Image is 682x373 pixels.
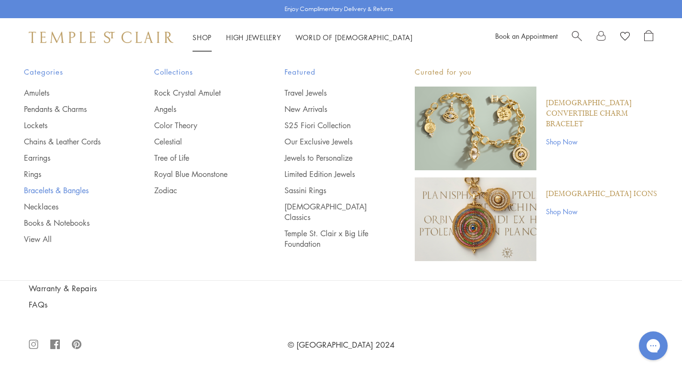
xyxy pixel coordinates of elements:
a: © [GEOGRAPHIC_DATA] 2024 [288,340,395,350]
a: Amulets [24,88,116,98]
p: Curated for you [415,66,658,78]
a: Book an Appointment [495,31,557,41]
a: Color Theory [154,120,246,131]
a: High JewelleryHigh Jewellery [226,33,281,42]
a: Bracelets & Bangles [24,185,116,196]
a: Books & Notebooks [24,218,116,228]
a: [DEMOGRAPHIC_DATA] Icons [546,189,657,199]
a: Temple St. Clair x Big Life Foundation [284,228,376,249]
a: [DEMOGRAPHIC_DATA] Convertible Charm Bracelet [546,98,658,130]
a: Jewels to Personalize [284,153,376,163]
a: Our Exclusive Jewels [284,136,376,147]
img: Temple St. Clair [29,32,173,43]
a: Angels [154,104,246,114]
a: Rock Crystal Amulet [154,88,246,98]
a: Pendants & Charms [24,104,116,114]
a: Zodiac [154,185,246,196]
a: Necklaces [24,201,116,212]
a: Shop Now [546,206,657,217]
a: View Wishlist [620,30,630,44]
a: Chains & Leather Cords [24,136,116,147]
a: Warranty & Repairs [29,283,132,294]
a: Travel Jewels [284,88,376,98]
a: Search [572,30,582,44]
a: Open Shopping Bag [644,30,653,44]
a: View All [24,234,116,244]
a: Lockets [24,120,116,131]
a: [DEMOGRAPHIC_DATA] Classics [284,201,376,222]
a: Celestial [154,136,246,147]
iframe: Gorgias live chat messenger [634,328,672,363]
a: ShopShop [193,33,212,42]
a: FAQs [29,299,132,310]
span: Categories [24,66,116,78]
a: Limited Edition Jewels [284,169,376,179]
a: Earrings [24,153,116,163]
p: Enjoy Complimentary Delivery & Returns [284,4,393,14]
a: Sassini Rings [284,185,376,196]
a: S25 Fiori Collection [284,120,376,131]
a: New Arrivals [284,104,376,114]
a: Tree of Life [154,153,246,163]
a: Shop Now [546,136,658,147]
span: Featured [284,66,376,78]
a: World of [DEMOGRAPHIC_DATA]World of [DEMOGRAPHIC_DATA] [296,33,413,42]
a: Royal Blue Moonstone [154,169,246,179]
nav: Main navigation [193,32,413,44]
span: Collections [154,66,246,78]
a: Rings [24,169,116,179]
